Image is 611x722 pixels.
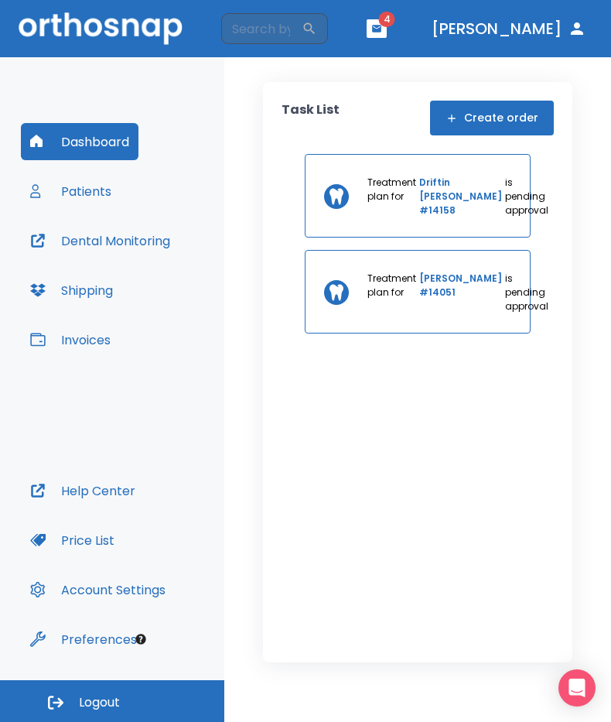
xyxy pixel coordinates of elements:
[419,272,502,313] a: [PERSON_NAME] #14051
[419,176,502,217] a: Driftin [PERSON_NAME] #14158
[21,571,175,608] button: Account Settings
[430,101,554,135] button: Create order
[21,621,146,658] button: Preferences
[134,632,148,646] div: Tooltip anchor
[221,13,302,44] input: Search by Patient Name or Case #
[21,321,120,358] button: Invoices
[367,176,416,217] p: Treatment plan for
[379,12,395,27] span: 4
[21,272,122,309] button: Shipping
[558,669,596,707] div: Open Intercom Messenger
[21,222,179,259] button: Dental Monitoring
[19,12,183,44] img: Orthosnap
[425,15,592,43] button: [PERSON_NAME]
[21,173,121,210] button: Patients
[79,694,120,711] span: Logout
[367,272,416,313] p: Treatment plan for
[21,472,145,509] button: Help Center
[21,123,138,160] button: Dashboard
[21,522,124,559] button: Price List
[505,272,548,313] p: is pending approval
[282,101,340,135] p: Task List
[505,176,548,217] p: is pending approval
